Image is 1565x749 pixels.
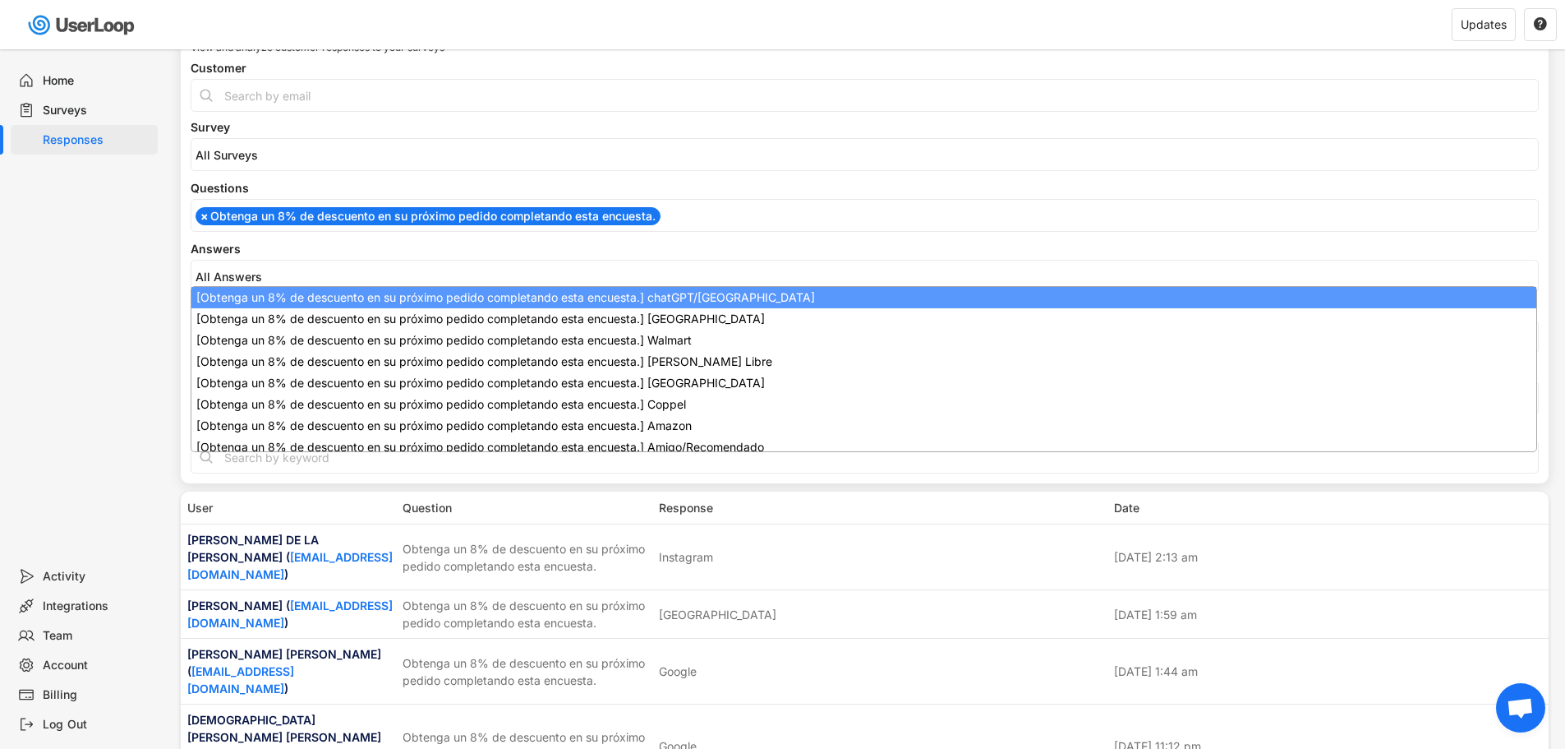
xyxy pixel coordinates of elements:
div: View and analyze customer responses to your surveys [191,43,444,53]
div: Response [659,499,1104,516]
div: Responses [43,132,151,148]
div: Activity [43,569,151,585]
button:  [1533,17,1548,32]
text:  [1534,16,1547,31]
a: [EMAIL_ADDRESS][DOMAIN_NAME] [187,550,393,581]
input: Search by email [191,79,1539,112]
input: All Answers [196,270,1542,284]
div: Bate-papo aberto [1496,683,1545,733]
div: Team [43,628,151,644]
li: [Obtenga un 8% de descuento en su próximo pedido completando esta encuesta.] Coppel [191,394,1536,415]
div: [PERSON_NAME] ( ) [187,597,393,631]
li: [Obtenga un 8% de descuento en su próximo pedido completando esta encuesta.] [PERSON_NAME] Libre [191,351,1536,372]
div: Google [659,663,697,680]
li: Obtenga un 8% de descuento en su próximo pedido completando esta encuesta. [196,207,661,225]
li: [Obtenga un 8% de descuento en su próximo pedido completando esta encuesta.] Amazon [191,415,1536,437]
div: Obtenga un 8% de descuento en su próximo pedido completando esta encuesta. [403,540,649,575]
div: Integrations [43,599,151,614]
li: [Obtenga un 8% de descuento en su próximo pedido completando esta encuesta.] [GEOGRAPHIC_DATA] [191,372,1536,394]
img: userloop-logo-01.svg [25,8,140,42]
div: Date [1114,499,1543,516]
a: [EMAIL_ADDRESS][DOMAIN_NAME] [187,599,393,630]
div: [DATE] 1:59 am [1114,606,1543,623]
div: [DATE] 2:13 am [1114,548,1543,566]
li: [Obtenga un 8% de descuento en su próximo pedido completando esta encuesta.] Amigo/Recomendado [191,437,1536,458]
div: Answers [191,243,1539,255]
div: Survey [191,122,1539,133]
div: Billing [43,687,151,703]
input: Search by keyword [191,441,1539,474]
div: Question [403,499,649,516]
div: [GEOGRAPHIC_DATA] [659,606,776,623]
a: [EMAIL_ADDRESS][DOMAIN_NAME] [187,664,294,696]
div: User [187,499,393,516]
div: Home [43,73,151,89]
div: Questions [191,183,1539,194]
span: × [200,210,209,222]
div: [DATE] 1:44 am [1114,663,1543,680]
div: Instagram [659,548,713,566]
div: Obtenga un 8% de descuento en su próximo pedido completando esta encuesta. [403,597,649,631]
li: [Obtenga un 8% de descuento en su próximo pedido completando esta encuesta.] chatGPT/[GEOGRAPHIC_... [191,287,1536,308]
input: All Surveys [196,148,1542,162]
div: Surveys [43,103,151,118]
div: Customer [191,62,1539,74]
div: Log Out [43,717,151,733]
div: Updates [1461,19,1507,30]
div: [PERSON_NAME] [PERSON_NAME] ( ) [187,645,393,697]
div: Obtenga un 8% de descuento en su próximo pedido completando esta encuesta. [403,654,649,689]
li: [Obtenga un 8% de descuento en su próximo pedido completando esta encuesta.] [GEOGRAPHIC_DATA] [191,308,1536,330]
div: [PERSON_NAME] DE LA [PERSON_NAME] ( ) [187,531,393,583]
div: Account [43,658,151,673]
li: [Obtenga un 8% de descuento en su próximo pedido completando esta encuesta.] Walmart [191,330,1536,351]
